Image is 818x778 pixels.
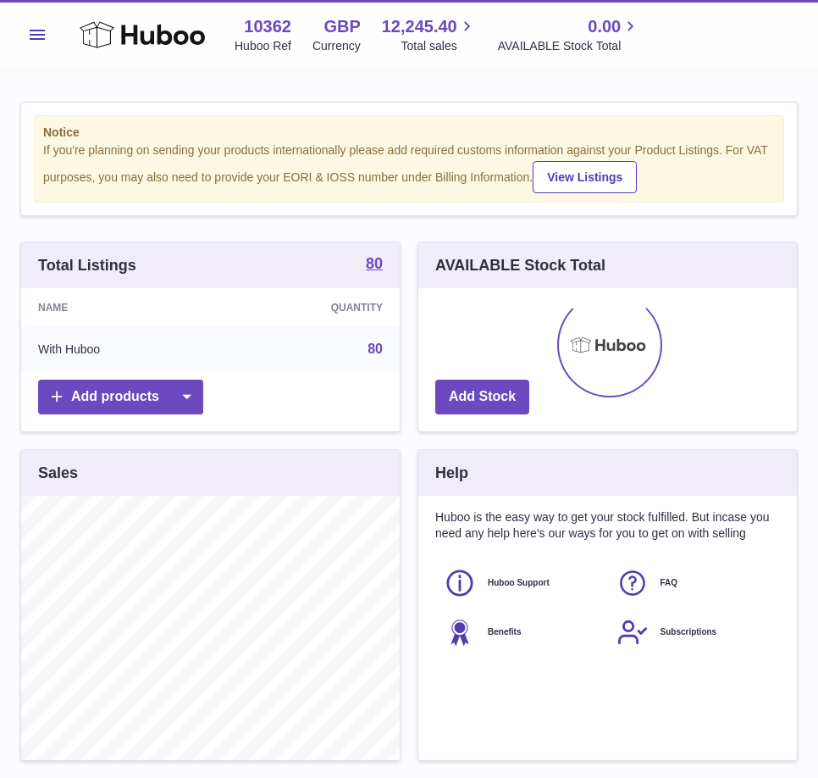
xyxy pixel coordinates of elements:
[368,342,383,356] a: 80
[616,616,772,648] a: Subscriptions
[435,463,468,483] h3: Help
[312,38,361,54] div: Currency
[498,15,641,54] a: 0.00 AVAILABLE Stock Total
[21,288,221,327] th: Name
[43,125,775,141] strong: Notice
[444,567,600,599] a: Huboo Support
[244,15,291,38] strong: 10362
[435,380,529,414] a: Add Stock
[38,463,78,483] h3: Sales
[488,577,550,589] span: Huboo Support
[401,38,477,54] span: Total sales
[366,256,383,275] a: 80
[323,15,360,38] strong: GBP
[616,567,772,599] a: FAQ
[382,15,457,38] span: 12,245.40
[21,327,221,371] td: With Huboo
[444,616,600,648] a: Benefits
[235,38,291,54] div: Huboo Ref
[435,509,780,542] p: Huboo is the easy way to get your stock fulfilled. But incase you need any help here's our ways f...
[38,380,203,414] a: Add products
[588,15,621,38] span: 0.00
[382,15,477,54] a: 12,245.40 Total sales
[533,161,637,193] a: View Listings
[660,577,678,589] span: FAQ
[660,626,717,638] span: Subscriptions
[366,256,383,271] strong: 80
[435,255,605,275] h3: AVAILABLE Stock Total
[488,626,521,638] span: Benefits
[221,288,400,327] th: Quantity
[498,38,641,54] span: AVAILABLE Stock Total
[38,255,136,275] h3: Total Listings
[43,142,775,193] div: If you're planning on sending your products internationally please add required customs informati...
